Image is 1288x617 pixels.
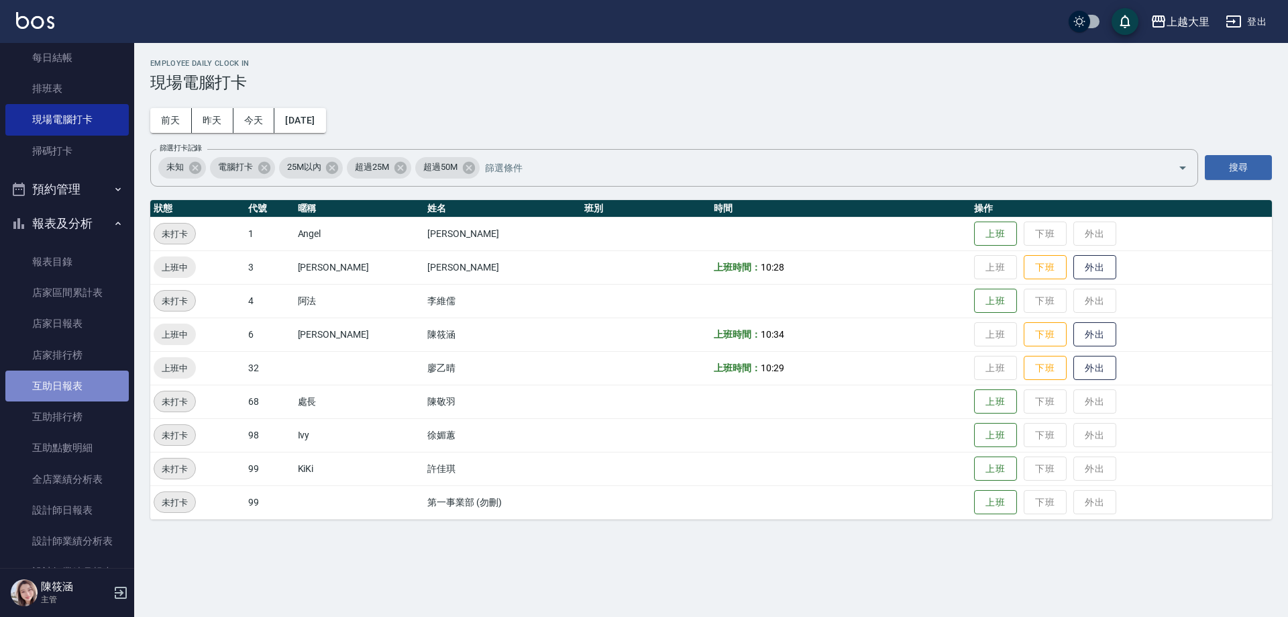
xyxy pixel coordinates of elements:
p: 主管 [41,594,109,606]
a: 排班表 [5,73,129,104]
td: 徐媚蕙 [424,418,580,452]
td: 李維儒 [424,284,580,318]
button: 登出 [1220,9,1272,34]
label: 篩選打卡記錄 [160,143,202,153]
a: 互助點數明細 [5,432,129,463]
span: 未打卡 [154,395,195,409]
button: 外出 [1073,356,1116,381]
span: 上班中 [154,361,196,375]
button: 報表及分析 [5,206,129,241]
td: 1 [245,217,294,250]
div: 25M以內 [279,157,343,179]
td: 3 [245,250,294,284]
span: 10:29 [761,363,784,373]
h5: 陳筱涵 [41,580,109,594]
td: 68 [245,385,294,418]
td: 32 [245,351,294,385]
div: 超過50M [415,157,480,179]
button: 上班 [974,289,1017,314]
td: [PERSON_NAME] [294,318,425,351]
button: 上班 [974,222,1017,246]
button: 外出 [1073,322,1116,347]
button: 上班 [974,457,1017,481]
a: 店家排行榜 [5,340,129,371]
td: 99 [245,452,294,485]
button: 昨天 [192,108,233,133]
td: 4 [245,284,294,318]
button: 外出 [1073,255,1116,280]
a: 現場電腦打卡 [5,104,129,135]
button: save [1112,8,1138,35]
b: 上班時間： [714,262,761,273]
td: Ivy [294,418,425,452]
a: 報表目錄 [5,246,129,277]
img: Logo [16,12,54,29]
th: 班別 [581,200,711,218]
td: 98 [245,418,294,452]
span: 超過50M [415,160,466,174]
a: 互助排行榜 [5,401,129,432]
span: 10:28 [761,262,784,273]
td: 阿法 [294,284,425,318]
span: 上班中 [154,328,196,342]
td: Angel [294,217,425,250]
button: 下班 [1024,322,1067,347]
td: [PERSON_NAME] [424,217,580,250]
a: 店家日報表 [5,308,129,339]
th: 暱稱 [294,200,425,218]
span: 超過25M [347,160,397,174]
span: 未打卡 [154,495,195,510]
a: 設計師業績分析表 [5,526,129,557]
th: 代號 [245,200,294,218]
th: 時間 [710,200,970,218]
button: [DATE] [274,108,325,133]
a: 每日結帳 [5,42,129,73]
a: 互助日報表 [5,371,129,401]
td: [PERSON_NAME] [294,250,425,284]
td: 99 [245,485,294,519]
div: 電腦打卡 [210,157,275,179]
button: Open [1172,157,1193,179]
td: 廖乙晴 [424,351,580,385]
span: 未打卡 [154,294,195,308]
td: KiKi [294,452,425,485]
button: 今天 [233,108,275,133]
span: 上班中 [154,260,196,275]
h2: Employee Daily Clock In [150,59,1272,68]
td: 陳敬羽 [424,385,580,418]
button: 預約管理 [5,172,129,207]
span: 未知 [158,160,192,174]
div: 超過25M [347,157,411,179]
button: 上班 [974,423,1017,448]
th: 狀態 [150,200,245,218]
span: 電腦打卡 [210,160,261,174]
td: 處長 [294,385,425,418]
b: 上班時間： [714,329,761,340]
td: [PERSON_NAME] [424,250,580,284]
button: 上班 [974,389,1017,414]
td: 第一事業部 (勿刪) [424,485,580,519]
a: 設計師業績月報表 [5,557,129,587]
th: 操作 [971,200,1272,218]
b: 上班時間： [714,363,761,373]
span: 10:34 [761,329,784,340]
button: 下班 [1024,255,1067,280]
h3: 現場電腦打卡 [150,73,1272,92]
a: 全店業績分析表 [5,464,129,495]
a: 設計師日報表 [5,495,129,526]
span: 未打卡 [154,428,195,442]
input: 篩選條件 [482,156,1155,179]
a: 店家區間累計表 [5,277,129,308]
div: 未知 [158,157,206,179]
span: 未打卡 [154,227,195,241]
img: Person [11,579,38,606]
td: 6 [245,318,294,351]
button: 上越大里 [1145,8,1215,36]
span: 未打卡 [154,462,195,476]
td: 陳筱涵 [424,318,580,351]
a: 掃碼打卡 [5,136,129,167]
div: 上越大里 [1167,13,1210,30]
td: 許佳琪 [424,452,580,485]
button: 前天 [150,108,192,133]
button: 搜尋 [1205,155,1272,180]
